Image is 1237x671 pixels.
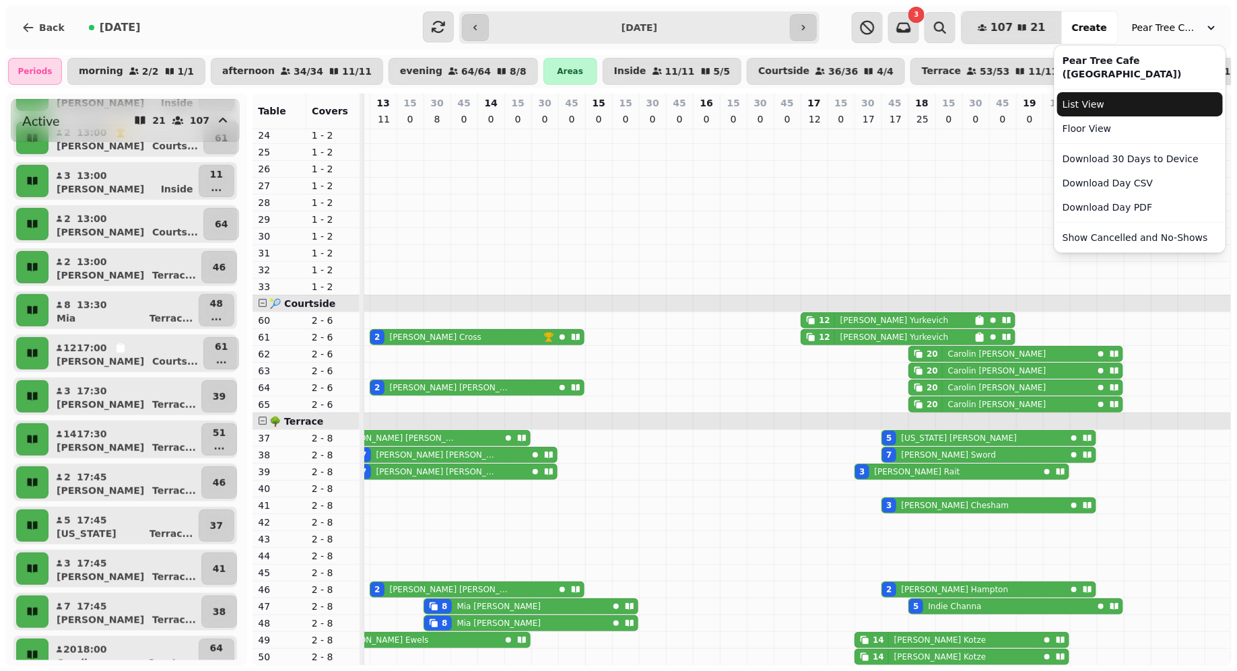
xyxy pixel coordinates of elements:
div: Pear Tree Cafe ([GEOGRAPHIC_DATA]) [1054,45,1226,253]
a: Floor View [1057,116,1223,141]
button: Pear Tree Cafe ([GEOGRAPHIC_DATA]) [1124,15,1226,40]
a: List View [1057,92,1223,116]
div: Pear Tree Cafe ([GEOGRAPHIC_DATA]) [1057,48,1223,86]
button: Show Cancelled and No-Shows [1057,225,1223,250]
button: Download 30 Days to Device [1057,147,1223,171]
button: Download Day PDF [1057,195,1223,219]
button: Download Day CSV [1057,171,1223,195]
span: Pear Tree Cafe ([GEOGRAPHIC_DATA]) [1132,21,1199,34]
